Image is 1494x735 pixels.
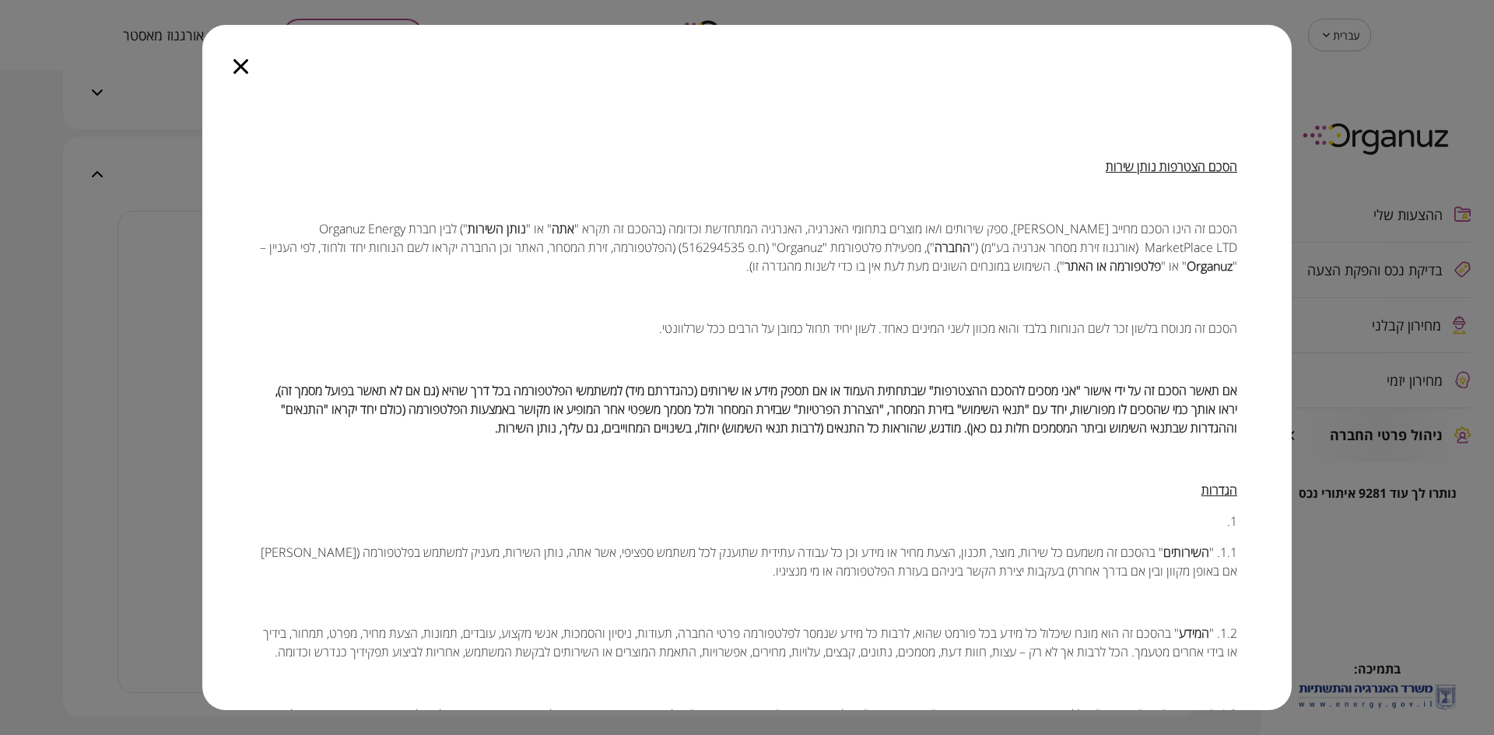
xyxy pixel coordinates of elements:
strong: השירותים [1163,544,1209,561]
p: 1.2. " " בהסכם זה הוא מונח שיכלול כל מידע בכל פורמט שהוא, לרבות כל מידע שנמסר לפלטפורמה פרטי החבר... [257,624,1237,661]
p: הסכם זה הינו הסכם מחייב [PERSON_NAME], ספק שירותים ו/או מוצרים בתחומי האנרגיה, האנרגיה המתחדשת וכ... [257,219,1237,275]
strong: נותן השירות [468,220,526,237]
strong: אם תאשר הסכם זה על ידי אישור "אני מסכים להסכם ההצטרפות" שבתחתית העמוד או אם תספק מידע או שירותים ... [275,382,1237,436]
p: 1. [257,512,1237,530]
strong: פלטפורמה או האתר [1064,257,1161,275]
strong: הסכם זה [1166,705,1209,723]
strong: הסכם הצטרפות נותן שירות [1106,158,1237,175]
p: הסכם זה מנוסח בלשון זכר לשם הנוחות בלבד והוא מכוון לשני המינים כאחד. לשון יחיד תחול כמובן על הרבי... [257,319,1237,338]
strong: החברה [935,239,970,256]
strong: הצהרת הפרטיות [694,705,775,723]
strong: הגדרות [1201,481,1237,499]
p: 1.1. " " בהסכם זה משמעם כל שירות, מוצר, תכנון, הצעת מחיר או מידע וכן כל עבודה עתידית שתוענק לכל מ... [257,543,1237,580]
strong: המידע [1179,625,1209,642]
strong: אתה [552,220,574,237]
strong: תנאי השימוש [868,705,931,723]
strong: התנאים [1100,705,1138,723]
strong: Organuz [1187,257,1233,275]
